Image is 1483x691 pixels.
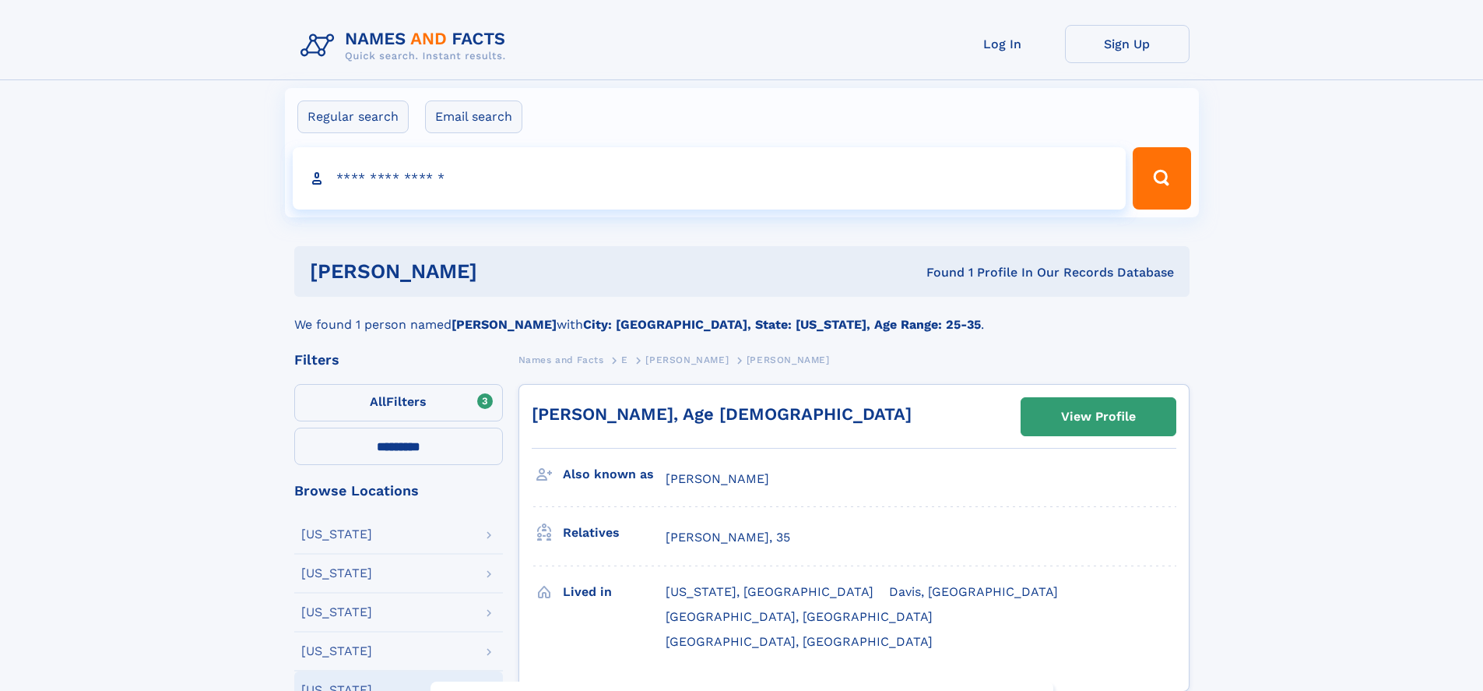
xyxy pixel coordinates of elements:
[301,645,372,658] div: [US_STATE]
[645,350,729,369] a: [PERSON_NAME]
[563,579,666,605] h3: Lived in
[293,147,1126,210] input: search input
[301,606,372,619] div: [US_STATE]
[297,100,409,133] label: Regular search
[666,529,790,546] a: [PERSON_NAME], 35
[1061,399,1136,435] div: View Profile
[301,528,372,541] div: [US_STATE]
[532,404,912,424] a: [PERSON_NAME], Age [DEMOGRAPHIC_DATA]
[621,350,628,369] a: E
[666,471,769,486] span: [PERSON_NAME]
[452,317,557,332] b: [PERSON_NAME]
[294,353,503,367] div: Filters
[518,350,604,369] a: Names and Facts
[1021,398,1176,435] a: View Profile
[889,584,1058,599] span: Davis, [GEOGRAPHIC_DATA]
[294,25,518,67] img: Logo Names and Facts
[645,354,729,365] span: [PERSON_NAME]
[1065,25,1190,63] a: Sign Up
[563,520,666,546] h3: Relatives
[583,317,981,332] b: City: [GEOGRAPHIC_DATA], State: [US_STATE], Age Range: 25-35
[294,384,503,421] label: Filters
[294,484,503,498] div: Browse Locations
[370,394,386,409] span: All
[666,634,933,649] span: [GEOGRAPHIC_DATA], [GEOGRAPHIC_DATA]
[747,354,830,365] span: [PERSON_NAME]
[425,100,522,133] label: Email search
[563,461,666,488] h3: Also known as
[701,264,1174,281] div: Found 1 Profile In Our Records Database
[621,354,628,365] span: E
[1133,147,1190,210] button: Search Button
[301,567,372,580] div: [US_STATE]
[666,609,933,624] span: [GEOGRAPHIC_DATA], [GEOGRAPHIC_DATA]
[294,297,1190,334] div: We found 1 person named with .
[940,25,1065,63] a: Log In
[310,262,702,281] h1: [PERSON_NAME]
[666,584,873,599] span: [US_STATE], [GEOGRAPHIC_DATA]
